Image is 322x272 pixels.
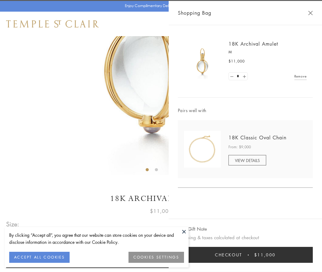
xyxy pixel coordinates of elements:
[6,20,99,28] img: Temple St. Clair
[184,131,221,168] img: N88865-OV18
[6,219,20,229] span: Size:
[228,134,286,141] a: 18K Classic Oval Chain
[294,73,307,80] a: Remove
[125,3,194,9] p: Enjoy Complimentary Delivery & Returns
[178,234,313,241] p: Shipping & taxes calculated at checkout
[228,49,307,55] p: M
[235,157,260,163] span: VIEW DETAILS
[254,251,276,258] span: $11,000
[178,107,313,114] span: Pairs well with
[241,73,247,80] a: Set quantity to 2
[9,252,70,263] button: ACCEPT ALL COOKIES
[228,58,245,64] span: $11,000
[6,193,316,204] h1: 18K Archival Amulet
[178,9,211,17] span: Shopping Bag
[178,225,207,233] button: Add Gift Note
[150,207,172,215] span: $11,000
[215,251,242,258] span: Checkout
[229,73,235,80] a: Set quantity to 0
[228,155,266,165] a: VIEW DETAILS
[128,252,184,263] button: COOKIES SETTINGS
[228,144,251,150] span: From: $9,000
[9,232,184,246] div: By clicking “Accept all”, you agree that our website can store cookies on your device and disclos...
[308,11,313,15] button: Close Shopping Bag
[228,40,278,47] a: 18K Archival Amulet
[178,247,313,263] button: Checkout $11,000
[184,43,221,80] img: 18K Archival Amulet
